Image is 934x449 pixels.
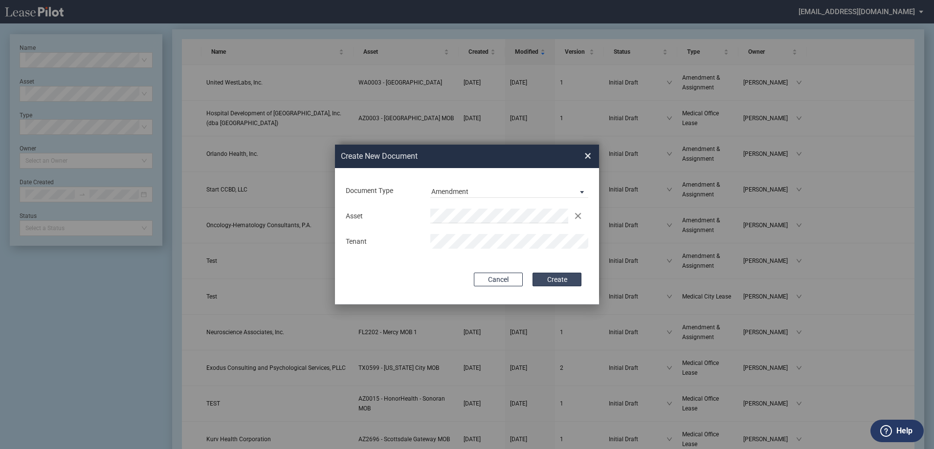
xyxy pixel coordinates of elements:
[584,148,591,164] span: ×
[340,212,424,221] div: Asset
[533,273,581,286] button: Create
[430,183,588,198] md-select: Document Type: Amendment
[335,145,599,305] md-dialog: Create New ...
[340,186,424,196] div: Document Type
[340,237,424,247] div: Tenant
[341,151,549,162] h2: Create New Document
[431,188,468,195] div: Amendment
[896,425,912,437] label: Help
[474,273,523,286] button: Cancel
